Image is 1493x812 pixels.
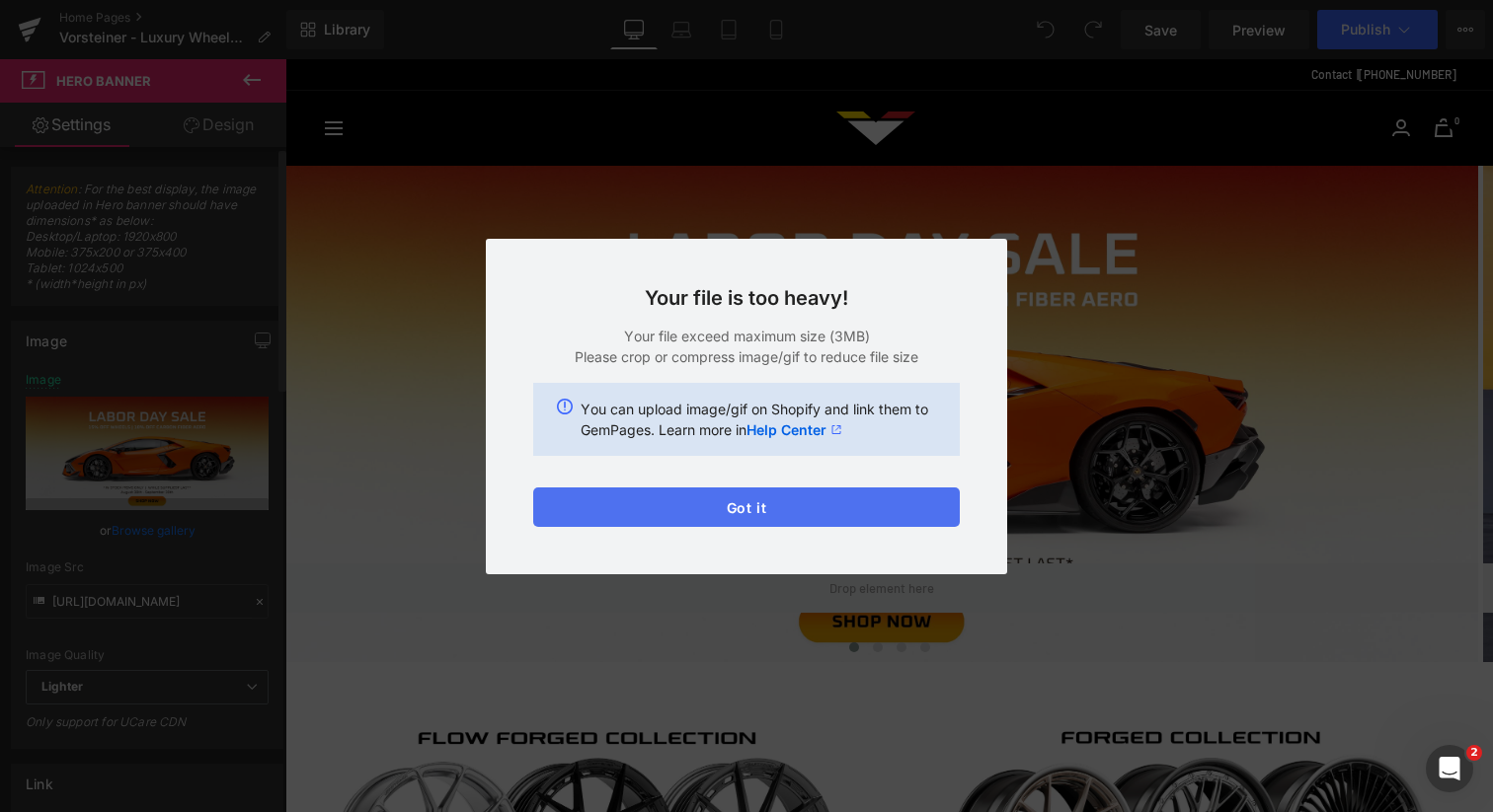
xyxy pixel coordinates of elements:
[1148,59,1168,78] a: Cart
[581,399,936,440] p: You can upload image/gif on Shopify and link them to GemPages. Learn more in
[1161,51,1182,72] cart-count: 0
[1073,8,1171,22] span: [PHONE_NUMBER]
[533,326,960,346] p: Your file exceed maximum size (3MB)
[2,2,1206,29] div: |
[746,419,842,440] a: Help Center
[1026,8,1066,22] a: Contact
[1426,745,1473,792] iframe: Intercom live chat
[533,286,960,310] h3: Your file is too heavy!
[533,487,960,527] button: Got it
[1107,60,1125,77] a: Login
[533,346,960,367] p: Please crop or compress image/gif to reduce file size
[1466,745,1482,761] span: 2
